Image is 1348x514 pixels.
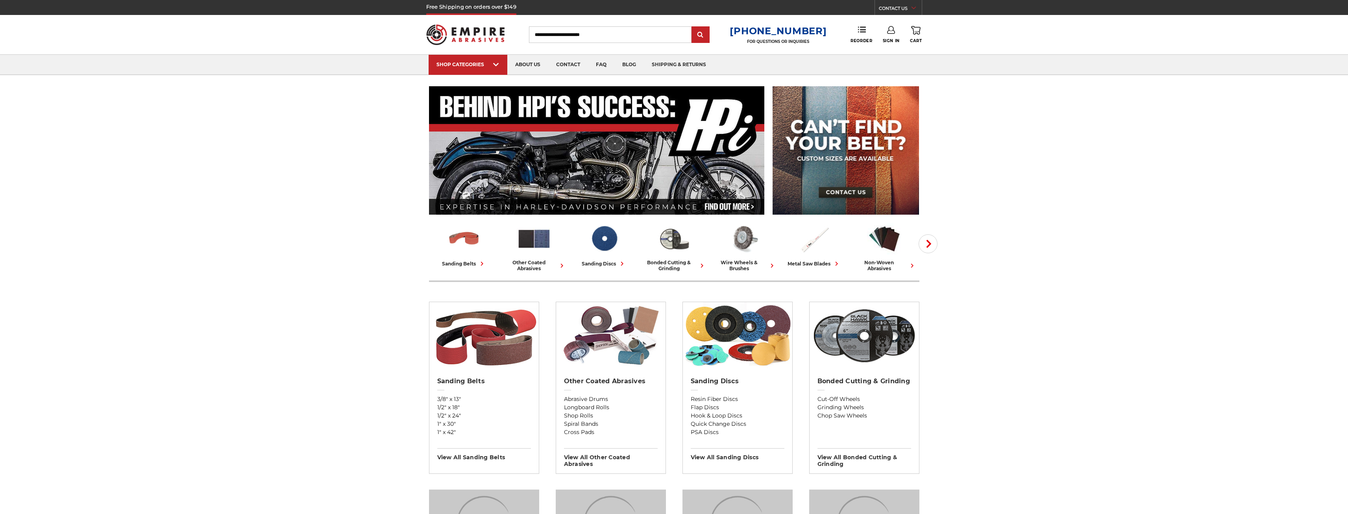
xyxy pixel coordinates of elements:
[502,260,566,271] div: other coated abrasives
[437,420,531,428] a: 1" x 30"
[910,26,922,43] a: Cart
[691,428,784,436] a: PSA Discs
[730,25,827,37] a: [PHONE_NUMBER]
[851,38,872,43] span: Reorder
[691,377,784,385] h2: Sanding Discs
[436,61,499,67] div: SHOP CATEGORIES
[564,448,658,468] h3: View All other coated abrasives
[712,260,776,271] div: wire wheels & brushes
[691,395,784,403] a: Resin Fiber Discs
[693,27,708,43] input: Submit
[817,395,911,403] a: Cut-Off Wheels
[437,428,531,436] a: 1" x 42"
[564,420,658,428] a: Spiral Bands
[437,377,531,385] h2: Sanding Belts
[437,395,531,403] a: 3/8" x 13"
[564,412,658,420] a: Shop Rolls
[782,222,846,268] a: metal saw blades
[883,38,900,43] span: Sign In
[572,222,636,268] a: sanding discs
[879,4,922,15] a: CONTACT US
[919,234,937,253] button: Next
[582,260,626,268] div: sanding discs
[437,412,531,420] a: 1/2" x 24"
[556,302,666,369] img: Other Coated Abrasives
[851,26,872,43] a: Reorder
[817,403,911,412] a: Grinding Wheels
[564,395,658,403] a: Abrasive Drums
[588,55,614,75] a: faq
[727,222,762,256] img: Wire Wheels & Brushes
[564,403,658,412] a: Longboard Rolls
[642,260,706,271] div: bonded cutting & grinding
[817,412,911,420] a: Chop Saw Wheels
[614,55,644,75] a: blog
[691,403,784,412] a: Flap Discs
[432,222,496,268] a: sanding belts
[447,222,481,256] img: Sanding Belts
[730,39,827,44] p: FOR QUESTIONS OR INQUIRIES
[426,19,505,50] img: Empire Abrasives
[644,55,714,75] a: shipping & returns
[442,260,486,268] div: sanding belts
[642,222,706,271] a: bonded cutting & grinding
[564,377,658,385] h2: Other Coated Abrasives
[852,222,916,271] a: non-woven abrasives
[773,86,919,215] img: promo banner for custom belts.
[867,222,902,256] img: Non-woven Abrasives
[797,222,832,256] img: Metal Saw Blades
[817,448,911,468] h3: View All bonded cutting & grinding
[437,448,531,461] h3: View All sanding belts
[517,222,551,256] img: Other Coated Abrasives
[429,302,539,369] img: Sanding Belts
[437,403,531,412] a: 1/2" x 18"
[691,448,784,461] h3: View All sanding discs
[564,428,658,436] a: Cross Pads
[507,55,548,75] a: about us
[712,222,776,271] a: wire wheels & brushes
[788,260,841,268] div: metal saw blades
[691,420,784,428] a: Quick Change Discs
[657,222,692,256] img: Bonded Cutting & Grinding
[691,412,784,420] a: Hook & Loop Discs
[548,55,588,75] a: contact
[817,377,911,385] h2: Bonded Cutting & Grinding
[910,38,922,43] span: Cart
[429,86,765,215] img: Banner for an interview featuring Horsepower Inc who makes Harley performance upgrades featured o...
[587,222,621,256] img: Sanding Discs
[852,260,916,271] div: non-woven abrasives
[683,302,792,369] img: Sanding Discs
[810,302,919,369] img: Bonded Cutting & Grinding
[502,222,566,271] a: other coated abrasives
